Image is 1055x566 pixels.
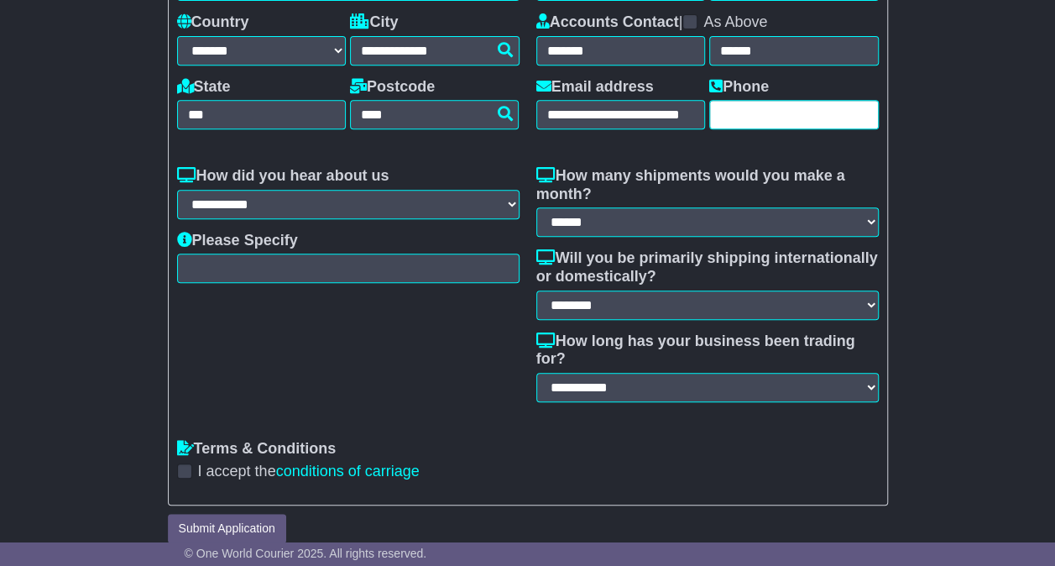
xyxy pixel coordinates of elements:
[709,78,769,97] label: Phone
[177,232,298,250] label: Please Specify
[198,463,420,481] label: I accept the
[168,514,286,543] button: Submit Application
[177,78,231,97] label: State
[350,78,435,97] label: Postcode
[703,13,767,32] label: As Above
[536,13,679,32] label: Accounts Contact
[536,78,654,97] label: Email address
[177,167,389,186] label: How did you hear about us
[536,167,879,203] label: How many shipments would you make a month?
[536,333,879,369] label: How long has your business been trading for?
[536,249,879,286] label: Will you be primarily shipping internationally or domestically?
[185,547,427,560] span: © One World Courier 2025. All rights reserved.
[177,13,249,32] label: Country
[177,440,337,459] label: Terms & Conditions
[536,13,879,36] div: |
[276,463,420,480] a: conditions of carriage
[350,13,398,32] label: City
